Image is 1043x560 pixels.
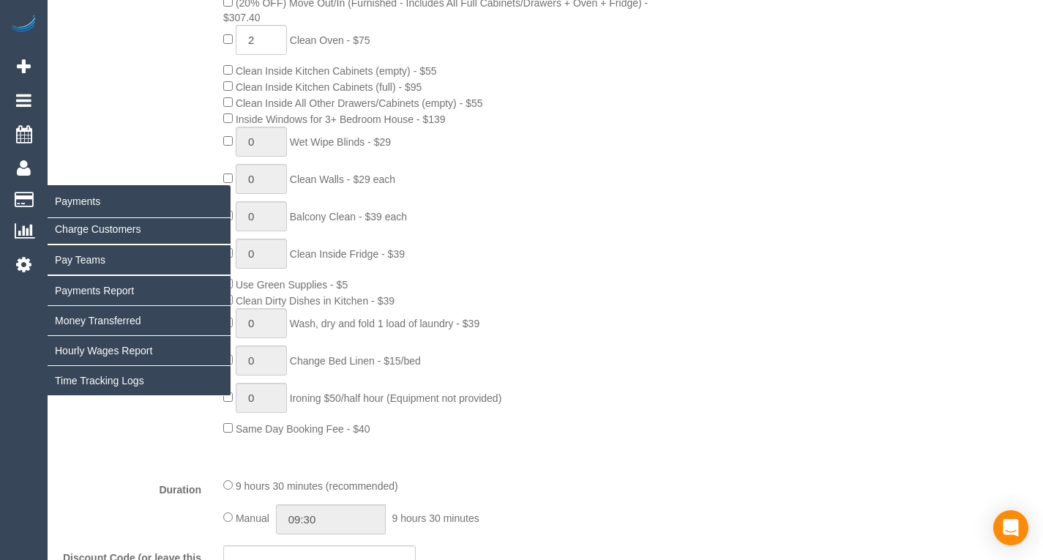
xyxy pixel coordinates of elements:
label: Duration [51,477,212,497]
span: Clean Oven - $75 [290,34,370,46]
span: Change Bed Linen - $15/bed [290,355,421,367]
span: Ironing $50/half hour (Equipment not provided) [290,392,502,404]
div: Open Intercom Messenger [993,510,1028,545]
a: Hourly Wages Report [48,336,231,365]
span: Clean Inside Kitchen Cabinets (full) - $95 [236,81,422,93]
img: Automaid Logo [9,15,38,35]
ul: Payments [48,214,231,396]
span: Use Green Supplies - $5 [236,279,348,291]
span: Clean Inside Kitchen Cabinets (empty) - $55 [236,65,437,77]
span: Clean Inside All Other Drawers/Cabinets (empty) - $55 [236,97,483,109]
a: Pay Teams [48,245,231,275]
span: Inside Windows for 3+ Bedroom House - $139 [236,113,446,125]
span: 9 hours 30 minutes (recommended) [236,480,398,492]
span: 9 hours 30 minutes [392,512,479,524]
a: Time Tracking Logs [48,366,231,395]
span: Same Day Booking Fee - $40 [236,423,370,435]
span: Clean Inside Fridge - $39 [290,248,405,260]
span: Payments [48,184,231,218]
span: Wash, dry and fold 1 load of laundry - $39 [290,318,479,329]
a: Payments Report [48,276,231,305]
span: Clean Dirty Dishes in Kitchen - $39 [236,295,395,307]
span: Manual [236,512,269,524]
span: Clean Walls - $29 each [290,173,395,185]
a: Charge Customers [48,214,231,244]
span: Wet Wipe Blinds - $29 [290,136,391,148]
span: Balcony Clean - $39 each [290,211,407,223]
a: Money Transferred [48,306,231,335]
